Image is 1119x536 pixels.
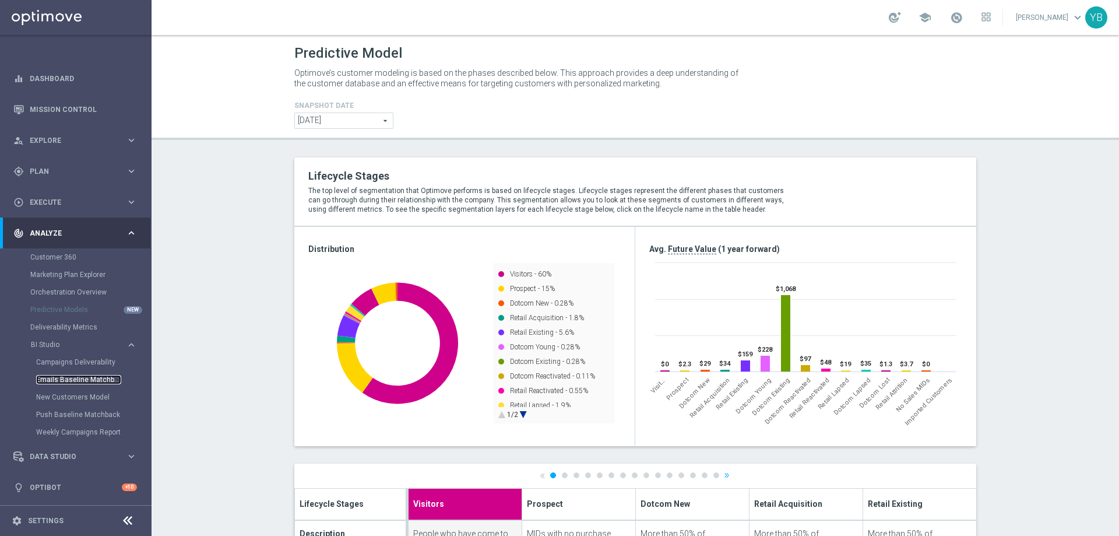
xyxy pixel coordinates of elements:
[36,375,121,384] a: Emails Baseline Matchback
[13,198,138,207] div: play_circle_outline Execute keyboard_arrow_right
[126,227,137,239] i: keyboard_arrow_right
[840,360,851,368] text: $19
[30,472,122,503] a: Optibot
[510,343,580,351] text: Dotcom Young - 0.28%
[510,358,585,366] text: Dotcom Existing - 0.28%
[510,328,574,337] text: Retail Existing - 5.6%
[608,472,614,478] a: 6
[30,248,150,266] div: Customer 360
[36,428,121,437] a: Weekly Campaigns Report
[667,472,673,478] a: 11
[787,376,831,420] span: Retail Reactivated
[308,186,794,214] p: The top level of segmentation that Optimove performs is based on lifecycle stages. Lifecycle stag...
[30,94,137,125] a: Mission Control
[13,472,137,503] div: Optibot
[36,353,150,371] div: Campaigns Deliverability
[858,376,891,409] span: Dotcom Lost
[649,376,667,395] span: Visitors
[597,472,603,478] a: 5
[13,73,24,84] i: equalizer
[122,484,137,491] div: +10
[665,376,691,402] span: Prospect
[820,359,832,366] text: $48
[632,472,638,478] a: 8
[895,376,932,414] span: No Sales MIDs
[655,472,661,478] a: 10
[300,497,364,509] span: Lifecycle Stages
[817,376,851,411] span: Retail Lapsed
[879,360,892,368] text: $1.3
[507,411,518,419] text: 1/2
[294,101,393,110] h4: Snapshot Date
[13,229,138,238] button: track_changes Analyze keyboard_arrow_right
[900,360,913,368] text: $3.7
[13,74,138,83] button: equalizer Dashboard
[13,135,126,146] div: Explore
[36,393,121,402] a: New Customers Model
[641,497,690,509] span: Dotcom New
[30,253,121,262] a: Customer 360
[30,168,126,175] span: Plan
[702,472,708,478] a: 14
[868,497,923,509] span: Retail Existing
[36,423,150,441] div: Weekly Campaigns Report
[30,340,138,349] button: BI Studio keyboard_arrow_right
[776,285,796,293] text: $1,068
[30,283,150,301] div: Orchestration Overview
[13,451,126,462] div: Data Studio
[36,371,150,388] div: Emails Baseline Matchback
[875,376,910,411] span: Retail Attrition
[31,341,114,348] span: BI Studio
[126,197,137,208] i: keyboard_arrow_right
[540,471,546,479] a: «
[13,63,137,94] div: Dashboard
[903,376,954,427] span: Imported Customers
[13,228,24,239] i: track_changes
[562,472,568,478] a: 2
[763,376,813,426] span: Dotcom Reactivated
[36,358,121,367] a: Campaigns Deliverability
[690,472,696,478] a: 13
[13,105,138,114] button: Mission Control
[13,483,138,492] button: lightbulb Optibot +10
[510,314,584,322] text: Retail Acquisition - 1.8%
[294,68,743,89] p: Optimove’s customer modeling is based on the phases described below. This approach provides a dee...
[13,228,126,239] div: Analyze
[126,166,137,177] i: keyboard_arrow_right
[1085,6,1107,29] div: YB
[643,472,649,478] a: 9
[12,516,22,526] i: settings
[126,135,137,146] i: keyboard_arrow_right
[30,301,150,318] div: Predictive Models
[715,376,749,411] span: Retail Existing
[126,451,137,462] i: keyboard_arrow_right
[620,472,626,478] a: 7
[413,497,444,509] span: Visitors
[649,244,666,254] span: Avg.
[13,167,138,176] button: gps_fixed Plan keyboard_arrow_right
[294,45,402,62] h1: Predictive Model
[833,376,873,416] span: Dotcom Lapsed
[527,497,563,509] span: Prospect
[677,376,711,410] span: Dotcom New
[31,341,126,348] div: BI Studio
[699,360,711,367] text: $29
[734,376,773,415] span: Dotcom Young
[919,11,931,24] span: school
[36,388,150,406] div: New Customers Model
[30,266,150,283] div: Marketing Plan Explorer
[13,482,24,493] i: lightbulb
[13,452,138,461] button: Data Studio keyboard_arrow_right
[688,376,731,419] span: Retail Acquisition
[13,197,126,208] div: Execute
[510,299,573,307] text: Dotcom New - 0.28%
[13,94,137,125] div: Mission Control
[738,351,753,358] text: $159
[13,166,24,177] i: gps_fixed
[124,306,142,314] div: NEW
[30,453,126,460] span: Data Studio
[510,285,555,293] text: Prospect - 15%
